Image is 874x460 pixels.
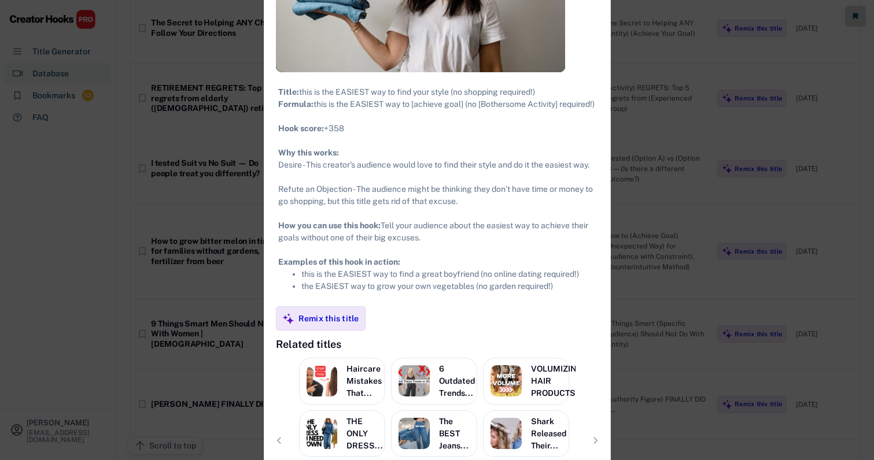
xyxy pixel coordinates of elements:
[531,363,584,399] div: VOLUMIZING HAIR PRODUCTS...
[278,257,400,266] strong: Examples of this hook in action:
[278,99,314,109] strong: Formula:
[301,280,596,292] li: the EASIEST way to grow your own vegetables (no garden required!)
[278,221,381,230] strong: How you can use this hook:
[531,416,566,452] div: Shark Released Their...
[439,363,475,399] div: 6 Outdated Trends...
[278,148,339,157] strong: Why this works:
[346,416,383,452] div: THE ONLY DRESS...
[399,365,430,396] img: 6OutdatedTrendstoDitchin2023WhattoWearInstead-MariaNicoleStyle.jpg
[491,418,522,449] img: SharkReleasedTheirHairStylerOMG-Milabu.jpg
[307,365,338,396] img: HaircareMistakesThatWillRUINYourHair-BlowoutProfessor.jpg
[276,336,341,352] div: Related titles
[346,363,382,399] div: Haircare Mistakes That...
[307,418,338,449] img: THEONLYDRESSYOUNEEDTOOWN_NikolJohnson-NikolJohnson.jpg
[491,365,522,396] img: VOLUMIZINGHAIRPRODUCTSFORFINETHINandTHINNINGHAIR_beforeandafter_-MalloryBrooke.jpg
[298,313,359,324] div: Remix this title
[301,268,596,280] li: this is the EASIEST way to find a great boyfriend (no online dating required!)
[282,313,294,325] img: MagicMajor%20%28Purple%29.svg
[278,124,324,133] strong: Hook score:
[399,418,430,449] img: TheBESTJeansForSmallWaistsandThickThighs-KathrynMueller.jpg
[278,87,299,97] strong: Title:
[278,86,596,292] div: this is the EASIEST way to find your style (no shopping required!) this is the EASIEST way to [ac...
[439,416,470,452] div: The BEST Jeans...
